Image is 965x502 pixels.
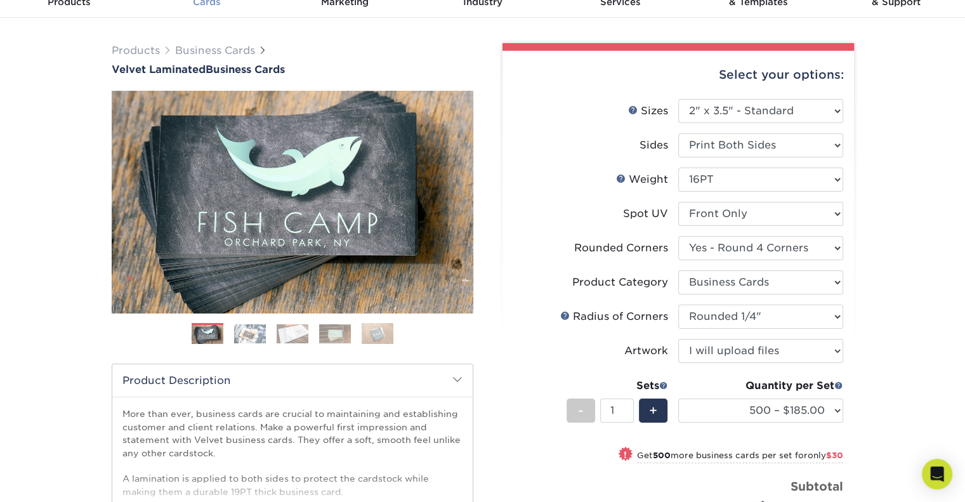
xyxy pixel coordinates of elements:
[808,451,843,460] span: only
[826,451,843,460] span: $30
[572,275,668,290] div: Product Category
[628,103,668,119] div: Sizes
[623,206,668,221] div: Spot UV
[192,319,223,350] img: Business Cards 01
[234,324,266,343] img: Business Cards 02
[578,401,584,420] span: -
[112,364,473,397] h2: Product Description
[560,309,668,324] div: Radius of Corners
[319,324,351,343] img: Business Cards 04
[112,63,473,76] h1: Business Cards
[112,63,473,76] a: Velvet LaminatedBusiness Cards
[624,448,627,461] span: !
[112,21,473,383] img: Velvet Laminated 01
[112,44,160,56] a: Products
[653,451,671,460] strong: 500
[649,401,657,420] span: +
[574,241,668,256] div: Rounded Corners
[362,323,393,345] img: Business Cards 05
[678,378,843,393] div: Quantity per Set
[637,451,843,463] small: Get more business cards per set for
[277,324,308,343] img: Business Cards 03
[640,138,668,153] div: Sides
[112,63,206,76] span: Velvet Laminated
[513,51,844,99] div: Select your options:
[791,479,843,493] strong: Subtotal
[3,463,108,498] iframe: Google Customer Reviews
[624,343,668,359] div: Artwork
[616,172,668,187] div: Weight
[567,378,668,393] div: Sets
[922,459,952,489] div: Open Intercom Messenger
[175,44,255,56] a: Business Cards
